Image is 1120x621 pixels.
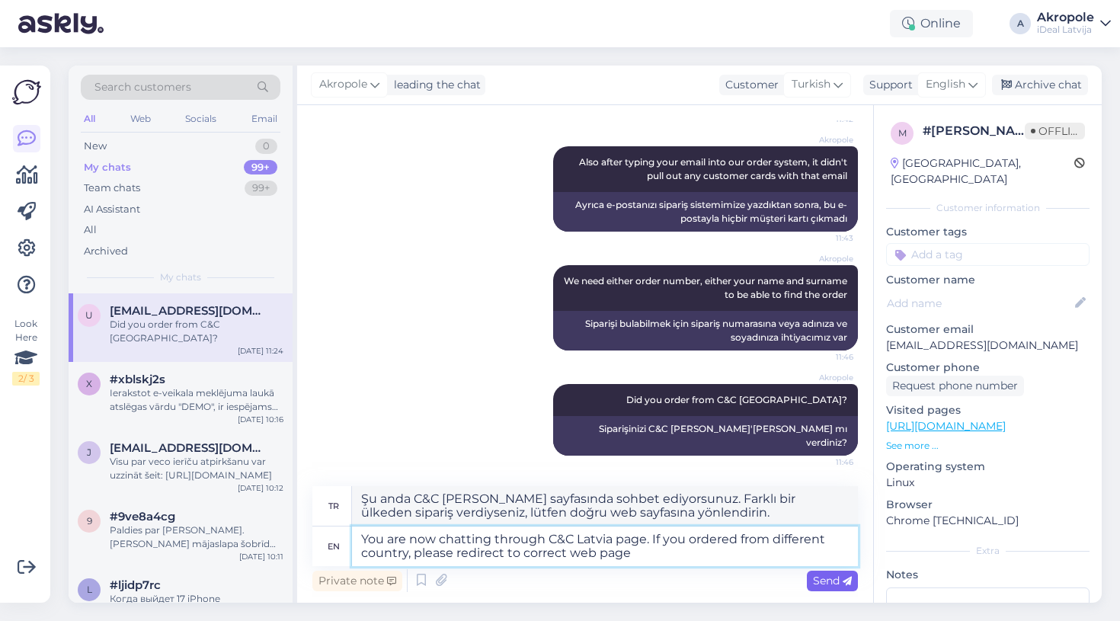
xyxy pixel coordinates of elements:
[84,160,131,175] div: My chats
[792,76,830,93] span: Turkish
[110,510,175,523] span: #9ve8a4cg
[1025,123,1085,139] span: Offline
[87,584,92,595] span: l
[127,109,154,129] div: Web
[1037,24,1094,36] div: iDeal Latvija
[238,482,283,494] div: [DATE] 10:12
[886,459,1090,475] p: Operating system
[886,243,1090,266] input: Add a tag
[239,551,283,562] div: [DATE] 10:11
[887,295,1072,312] input: Add name
[352,486,858,526] textarea: Şu anda C&C [PERSON_NAME] sayfasında sohbet ediyorsunuz. Farklı bir ülkeden sipariş verdiyseniz, ...
[110,455,283,482] div: Visu par veco ierīču atpirkšanu var uzzināt šeit: [URL][DOMAIN_NAME]
[1010,13,1031,34] div: A
[626,394,847,405] span: Did you order from C&C [GEOGRAPHIC_DATA]?
[244,160,277,175] div: 99+
[796,134,853,146] span: Akropole
[886,497,1090,513] p: Browser
[110,523,283,551] div: Paldies par [PERSON_NAME]. [PERSON_NAME] mājaslapa šobrīd pāriet uz citu struktūru un uzlabojas, ...
[992,75,1088,95] div: Archive chat
[245,181,277,196] div: 99+
[110,304,268,318] span: ugurcoban5445@gmail.com
[886,475,1090,491] p: Linux
[890,10,973,37] div: Online
[796,253,853,264] span: Akropole
[328,533,340,559] div: en
[1037,11,1094,24] div: Akropole
[12,372,40,386] div: 2 / 3
[12,78,41,107] img: Askly Logo
[85,309,93,321] span: u
[255,139,277,154] div: 0
[564,275,850,300] span: We need either order number, either your name and surname to be able to find the order
[886,419,1006,433] a: [URL][DOMAIN_NAME]
[796,232,853,244] span: 11:43
[553,311,858,351] div: Siparişi bulabilmek için sipariş numarasına veya adınıza ve soyadınıza ihtiyacımız var
[886,272,1090,288] p: Customer name
[553,192,858,232] div: Ayrıca e-postanızı sipariş sistemimize yazdıktan sonra, bu e-postayla hiçbir müşteri kartı çıkmadı
[84,222,97,238] div: All
[886,338,1090,354] p: [EMAIL_ADDRESS][DOMAIN_NAME]
[248,109,280,129] div: Email
[926,76,965,93] span: English
[84,139,107,154] div: New
[891,155,1074,187] div: [GEOGRAPHIC_DATA], [GEOGRAPHIC_DATA]
[94,79,191,95] span: Search customers
[886,376,1024,396] div: Request phone number
[863,77,913,93] div: Support
[796,372,853,383] span: Akropole
[886,544,1090,558] div: Extra
[312,571,402,591] div: Private note
[319,76,367,93] span: Akropole
[84,181,140,196] div: Team chats
[87,447,91,458] span: j
[110,592,283,606] div: Когда выйдет 17 iPhone
[110,318,283,345] div: Did you order from C&C [GEOGRAPHIC_DATA]?
[923,122,1025,140] div: # [PERSON_NAME]
[182,109,219,129] div: Socials
[886,567,1090,583] p: Notes
[238,345,283,357] div: [DATE] 11:24
[87,515,92,527] span: 9
[796,456,853,468] span: 11:46
[579,156,850,181] span: Also after typing your email into our order system, it didn't pull out any customer cards with th...
[110,441,268,455] span: juris.cauna.jc@gmail.com
[110,386,283,414] div: Ierakstot e-veikala meklējuma laukā atslēgas vārdu "DEMO", ir iespējams apskatities pašreizējus p...
[84,202,140,217] div: AI Assistant
[388,77,481,93] div: leading the chat
[886,513,1090,529] p: Chrome [TECHNICAL_ID]
[886,201,1090,215] div: Customer information
[238,414,283,425] div: [DATE] 10:16
[110,373,165,386] span: #xblskj2s
[886,360,1090,376] p: Customer phone
[813,574,852,587] span: Send
[110,578,161,592] span: #ljidp7rc
[86,378,92,389] span: x
[84,244,128,259] div: Archived
[160,270,201,284] span: My chats
[886,322,1090,338] p: Customer email
[886,402,1090,418] p: Visited pages
[796,351,853,363] span: 11:46
[898,127,907,139] span: m
[12,317,40,386] div: Look Here
[719,77,779,93] div: Customer
[352,527,858,566] textarea: You are now chatting through C&C Latvia page. If you ordered from different country, please redir...
[81,109,98,129] div: All
[886,224,1090,240] p: Customer tags
[1037,11,1111,36] a: AkropoleiDeal Latvija
[328,493,339,519] div: tr
[553,416,858,456] div: Siparişinizi C&C [PERSON_NAME]'[PERSON_NAME] mı verdiniz?
[886,439,1090,453] p: See more ...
